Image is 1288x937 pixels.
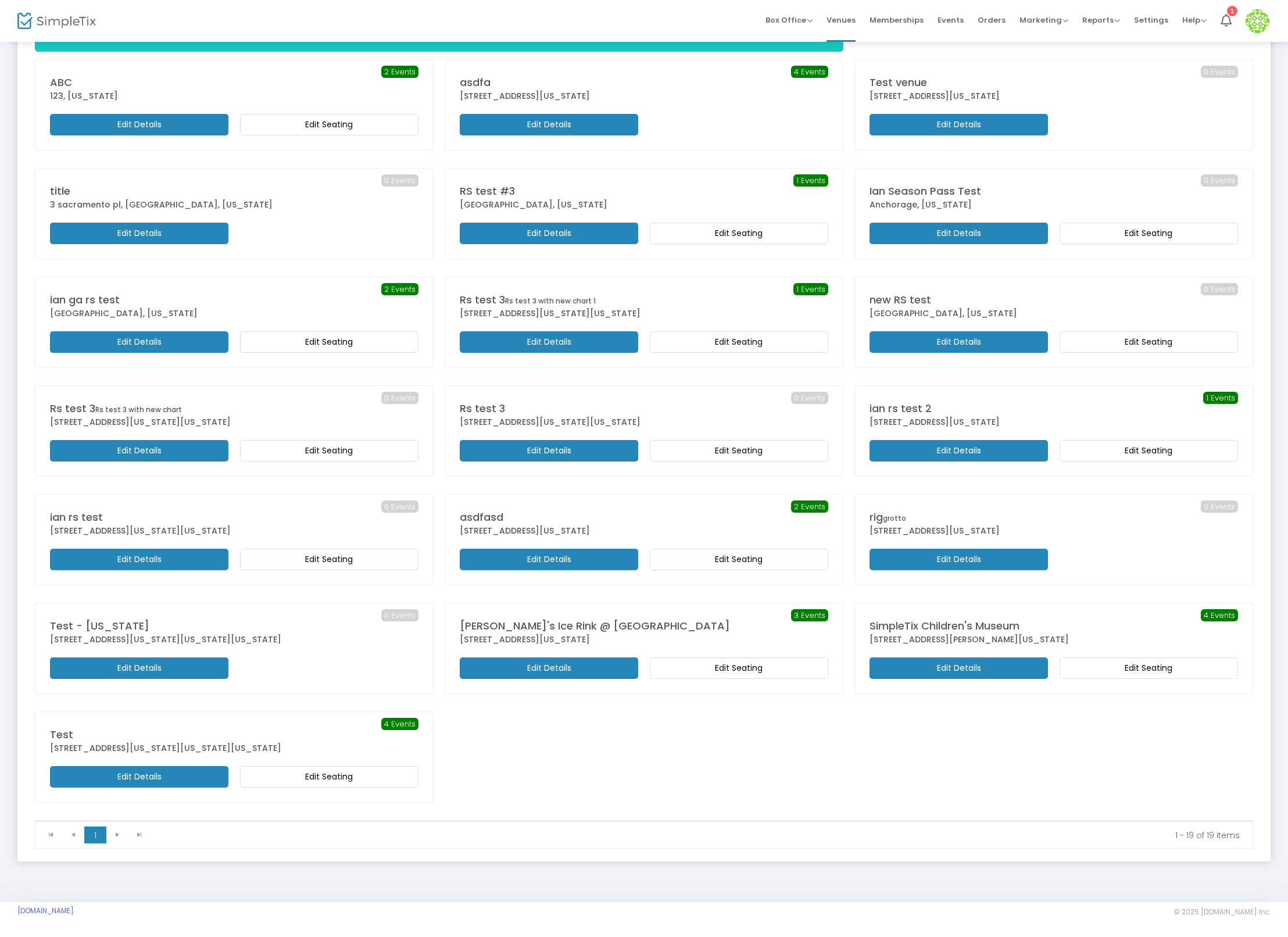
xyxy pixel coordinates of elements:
span: 0 Events [1201,283,1238,296]
div: [GEOGRAPHIC_DATA], [US_STATE] [460,199,828,211]
span: 0 Events [381,609,418,622]
m-button: Edit Details [460,331,638,353]
span: 0 Events [381,500,418,513]
span: Reports [1082,15,1120,26]
div: Rs test 3 [50,400,418,416]
span: 0 Events [791,392,828,405]
div: [STREET_ADDRESS][US_STATE][US_STATE] [460,307,828,320]
span: Orders [978,5,1006,35]
m-button: Edit Details [50,223,228,244]
div: [STREET_ADDRESS][US_STATE] [460,525,828,537]
div: [PERSON_NAME]'s Ice Rink @ [GEOGRAPHIC_DATA] [460,618,828,634]
m-button: Edit Details [870,114,1048,135]
m-button: Edit Details [50,440,228,462]
m-button: Edit Details [870,440,1048,462]
m-button: Edit Details [870,549,1048,570]
div: [STREET_ADDRESS][US_STATE] [870,416,1238,428]
span: 0 Events [1201,500,1238,513]
div: 123, [US_STATE] [50,90,418,102]
span: 1 Events [793,283,828,296]
div: ABC [50,74,418,90]
span: 0 Events [381,174,418,187]
m-button: Edit Details [50,766,228,788]
div: [GEOGRAPHIC_DATA], [US_STATE] [50,307,418,320]
m-button: Edit Seating [1060,440,1238,462]
m-button: Edit Details [460,549,638,570]
div: ian rs test 2 [870,400,1238,416]
span: 4 Events [381,718,418,731]
div: title [50,183,418,199]
div: asdfa [460,74,828,90]
div: [STREET_ADDRESS][US_STATE] [870,525,1238,537]
span: Settings [1134,5,1168,35]
span: 0 Events [381,392,418,405]
m-button: Edit Details [50,549,228,570]
div: [STREET_ADDRESS][US_STATE] [870,90,1238,102]
span: © 2025 [DOMAIN_NAME] Inc. [1174,907,1271,917]
span: 1 Events [1203,392,1238,405]
div: Test [50,727,418,742]
span: 0 Events [1201,174,1238,187]
m-button: Edit Details [50,331,228,353]
m-button: Edit Seating [240,440,418,462]
span: Box Office [765,15,813,26]
span: 1 Events [793,174,828,187]
div: Ian Season Pass Test [870,183,1238,199]
m-button: Edit Details [460,657,638,679]
m-button: Edit Seating [1060,223,1238,244]
m-button: Edit Details [870,223,1048,244]
span: Rs test 3 with new chart [95,405,182,414]
m-button: Edit Details [460,114,638,135]
m-button: Edit Details [870,331,1048,353]
div: [STREET_ADDRESS][US_STATE] [460,90,828,102]
m-button: Edit Seating [1060,331,1238,353]
div: Anchorage, [US_STATE] [870,199,1238,211]
div: [STREET_ADDRESS][US_STATE][US_STATE] [50,416,418,428]
div: Rs test 3 [460,292,828,307]
div: new RS test [870,292,1238,307]
m-button: Edit Seating [650,223,828,244]
div: [STREET_ADDRESS][PERSON_NAME][US_STATE] [870,634,1238,646]
m-button: Edit Seating [1060,657,1238,679]
div: [STREET_ADDRESS][US_STATE][US_STATE][US_STATE] [50,742,418,754]
div: ian rs test [50,509,418,525]
m-button: Edit Details [870,657,1048,679]
span: 2 Events [381,66,418,78]
span: Events [938,5,964,35]
div: [STREET_ADDRESS][US_STATE][US_STATE] [460,416,828,428]
span: grotto [883,513,906,523]
m-button: Edit Details [460,440,638,462]
m-button: Edit Seating [240,766,418,788]
div: SimpleTix Children's Museum [870,618,1238,634]
span: 4 Events [1201,609,1238,622]
div: [STREET_ADDRESS][US_STATE] [460,634,828,646]
div: asdfasd [460,509,828,525]
span: 4 Events [791,66,828,78]
span: Memberships [870,5,924,35]
m-button: Edit Seating [240,114,418,135]
div: [STREET_ADDRESS][US_STATE][US_STATE][US_STATE] [50,634,418,646]
span: Rs test 3 with new chart 1 [505,296,596,306]
span: 3 Events [791,609,828,622]
div: [GEOGRAPHIC_DATA], [US_STATE] [870,307,1238,320]
span: 2 Events [791,500,828,513]
m-button: Edit Seating [650,549,828,570]
span: Page 1 [84,827,106,844]
div: rig [870,509,1238,525]
div: RS test #3 [460,183,828,199]
m-button: Edit Details [50,657,228,679]
div: Rs test 3 [460,400,828,416]
span: Venues [827,5,856,35]
a: [DOMAIN_NAME] [17,906,74,915]
m-button: Edit Seating [240,331,418,353]
span: 2 Events [381,283,418,296]
m-button: Edit Seating [650,657,828,679]
kendo-pager-info: 1 - 19 of 19 items [159,829,1240,841]
span: 0 Events [1201,66,1238,78]
div: Test venue [870,74,1238,90]
m-button: Edit Seating [650,331,828,353]
div: [STREET_ADDRESS][US_STATE][US_STATE] [50,525,418,537]
span: Marketing [1019,15,1068,26]
m-button: Edit Seating [650,440,828,462]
